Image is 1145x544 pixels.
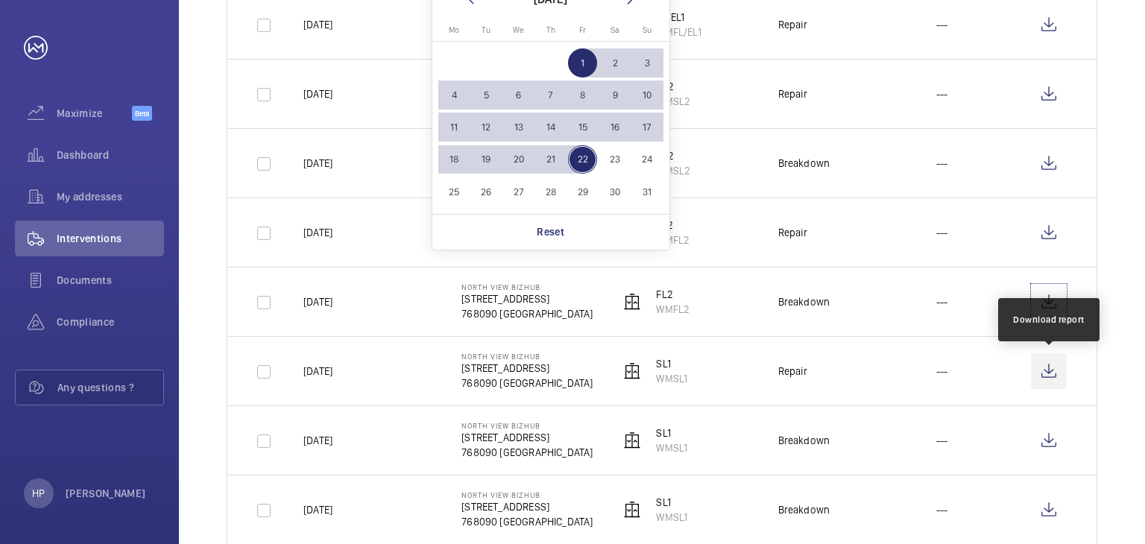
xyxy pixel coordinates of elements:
[656,25,701,39] p: WMFL/EL1
[461,499,593,514] p: [STREET_ADDRESS]
[656,440,687,455] p: WMSL1
[440,145,469,174] span: 18
[303,86,332,101] p: [DATE]
[534,176,567,208] button: August 28, 2025
[633,48,662,78] span: 3
[303,294,332,309] p: [DATE]
[601,48,630,78] span: 2
[461,490,593,499] p: North View Bizhub
[57,231,164,246] span: Interventions
[631,111,663,143] button: August 17, 2025
[470,111,502,143] button: August 12, 2025
[568,80,597,110] span: 8
[470,79,502,111] button: August 5, 2025
[534,79,567,111] button: August 7, 2025
[461,376,593,390] p: 768090 [GEOGRAPHIC_DATA]
[656,302,690,317] p: WMFL2
[57,189,164,204] span: My addresses
[57,380,163,395] span: Any questions ?
[623,362,641,380] img: elevator.svg
[502,111,534,143] button: August 13, 2025
[534,111,567,143] button: August 14, 2025
[936,364,948,379] p: ---
[472,80,501,110] span: 5
[536,113,565,142] span: 14
[440,113,469,142] span: 11
[567,79,599,111] button: August 8, 2025
[936,225,948,240] p: ---
[504,177,533,206] span: 27
[438,111,470,143] button: August 11, 2025
[656,79,690,94] p: SL2
[32,486,45,501] p: HP
[936,86,948,101] p: ---
[568,113,597,142] span: 15
[656,356,687,371] p: SL1
[502,79,534,111] button: August 6, 2025
[601,145,630,174] span: 23
[778,17,808,32] div: Repair
[778,225,808,240] div: Repair
[504,80,533,110] span: 6
[461,306,593,321] p: 768090 [GEOGRAPHIC_DATA]
[633,113,662,142] span: 17
[440,177,469,206] span: 25
[504,113,533,142] span: 13
[536,80,565,110] span: 7
[656,287,690,302] p: FL2
[643,25,652,35] span: Su
[633,80,662,110] span: 10
[57,273,164,288] span: Documents
[778,364,808,379] div: Repair
[936,502,948,517] p: ---
[461,430,593,445] p: [STREET_ADDRESS]
[513,25,524,35] span: We
[778,156,830,171] div: Breakdown
[472,113,501,142] span: 12
[656,510,687,525] p: WMSL1
[546,25,555,35] span: Th
[631,47,663,79] button: August 3, 2025
[656,148,690,163] p: SL2
[656,426,687,440] p: SL1
[631,176,663,208] button: August 31, 2025
[656,94,690,109] p: WMSL2
[536,177,565,206] span: 28
[623,501,641,519] img: elevator.svg
[440,80,469,110] span: 4
[472,177,501,206] span: 26
[303,17,332,32] p: [DATE]
[472,145,501,174] span: 19
[470,143,502,175] button: August 19, 2025
[537,224,564,239] p: Reset
[461,291,593,306] p: [STREET_ADDRESS]
[461,445,593,460] p: 768090 [GEOGRAPHIC_DATA]
[656,371,687,386] p: WMSL1
[936,433,948,448] p: ---
[656,495,687,510] p: SL1
[461,514,593,529] p: 768090 [GEOGRAPHIC_DATA]
[502,176,534,208] button: August 27, 2025
[482,25,491,35] span: Tu
[57,106,132,121] span: Maximize
[534,143,567,175] button: August 21, 2025
[936,17,948,32] p: ---
[599,176,631,208] button: August 30, 2025
[623,431,641,449] img: elevator.svg
[611,25,619,35] span: Sa
[778,433,830,448] div: Breakdown
[568,177,597,206] span: 29
[567,176,599,208] button: August 29, 2025
[303,156,332,171] p: [DATE]
[470,176,502,208] button: August 26, 2025
[599,111,631,143] button: August 16, 2025
[568,145,597,174] span: 22
[303,502,332,517] p: [DATE]
[438,79,470,111] button: August 4, 2025
[57,148,164,162] span: Dashboard
[502,143,534,175] button: August 20, 2025
[438,143,470,175] button: August 18, 2025
[778,502,830,517] div: Breakdown
[303,364,332,379] p: [DATE]
[579,25,586,35] span: Fr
